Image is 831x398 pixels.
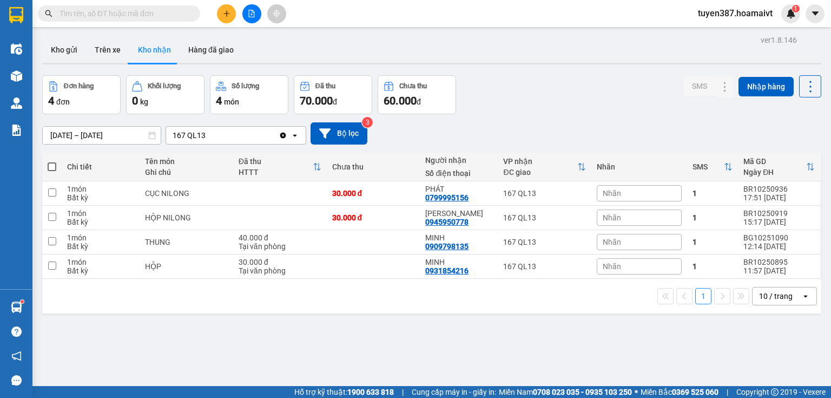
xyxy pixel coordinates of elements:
[743,168,806,177] div: Ngày ĐH
[503,238,586,246] div: 167 QL13
[48,94,54,107] span: 4
[425,193,469,202] div: 0799995156
[738,153,820,181] th: Toggle SortBy
[11,302,22,313] img: warehouse-icon
[692,162,724,171] div: SMS
[242,4,261,23] button: file-add
[315,82,335,90] div: Đã thu
[499,386,632,398] span: Miền Nam
[145,213,228,222] div: HỘP NILONG
[743,233,815,242] div: BG10251090
[417,97,421,106] span: đ
[425,242,469,251] div: 0909798135
[145,157,228,166] div: Tên món
[759,291,793,302] div: 10 / trang
[332,213,415,222] div: 30.000 đ
[743,193,815,202] div: 17:51 [DATE]
[402,386,404,398] span: |
[347,388,394,396] strong: 1900 633 818
[11,97,22,109] img: warehouse-icon
[11,351,22,361] span: notification
[148,82,181,90] div: Khối lượng
[67,258,134,266] div: 1 món
[67,162,134,171] div: Chi tiết
[743,185,815,193] div: BR10250936
[503,213,586,222] div: 167 QL13
[332,162,415,171] div: Chưa thu
[217,4,236,23] button: plus
[180,37,242,63] button: Hàng đã giao
[239,266,321,275] div: Tại văn phòng
[56,97,70,106] span: đơn
[267,4,286,23] button: aim
[67,193,134,202] div: Bất kỳ
[743,157,806,166] div: Mã GD
[498,153,591,181] th: Toggle SortBy
[145,262,228,271] div: HỘP
[210,75,288,114] button: Số lượng4món
[173,130,206,141] div: 167 QL13
[333,97,337,106] span: đ
[810,9,820,18] span: caret-down
[761,34,797,46] div: ver 1.8.146
[67,242,134,251] div: Bất kỳ
[279,131,287,140] svg: Clear value
[683,76,716,96] button: SMS
[806,4,825,23] button: caret-down
[67,266,134,275] div: Bất kỳ
[273,10,280,17] span: aim
[641,386,718,398] span: Miền Bắc
[743,209,815,218] div: BR10250919
[771,388,779,396] span: copyright
[11,125,22,136] img: solution-icon
[503,168,577,177] div: ĐC giao
[603,189,621,198] span: Nhãn
[425,218,469,226] div: 0945950778
[43,127,161,144] input: Select a date range.
[362,117,373,128] sup: 3
[21,300,24,303] sup: 1
[399,82,427,90] div: Chưa thu
[738,77,794,96] button: Nhập hàng
[207,130,208,141] input: Selected 167 QL13.
[300,94,333,107] span: 70.000
[129,37,180,63] button: Kho nhận
[689,6,781,20] span: tuyen387.hoamaivt
[692,262,733,271] div: 1
[603,238,621,246] span: Nhãn
[11,375,22,386] span: message
[42,75,121,114] button: Đơn hàng4đơn
[503,189,586,198] div: 167 QL13
[311,122,367,145] button: Bộ lọc
[11,327,22,337] span: question-circle
[64,82,94,90] div: Đơn hàng
[425,258,492,266] div: MINH
[597,162,682,171] div: Nhãn
[239,233,321,242] div: 40.000 đ
[248,10,255,17] span: file-add
[695,288,711,304] button: 1
[687,153,738,181] th: Toggle SortBy
[425,185,492,193] div: PHÁT
[727,386,728,398] span: |
[294,75,372,114] button: Đã thu70.000đ
[42,37,86,63] button: Kho gửi
[692,189,733,198] div: 1
[603,262,621,271] span: Nhãn
[239,157,313,166] div: Đã thu
[60,8,187,19] input: Tìm tên, số ĐT hoặc mã đơn
[603,213,621,222] span: Nhãn
[378,75,456,114] button: Chưa thu60.000đ
[533,388,632,396] strong: 0708 023 035 - 0935 103 250
[794,5,797,12] span: 1
[672,388,718,396] strong: 0369 525 060
[45,10,52,17] span: search
[692,213,733,222] div: 1
[140,97,148,106] span: kg
[126,75,205,114] button: Khối lượng0kg
[145,238,228,246] div: THUNG
[743,218,815,226] div: 15:17 [DATE]
[425,209,492,218] div: Tuấn Anh
[67,218,134,226] div: Bất kỳ
[384,94,417,107] span: 60.000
